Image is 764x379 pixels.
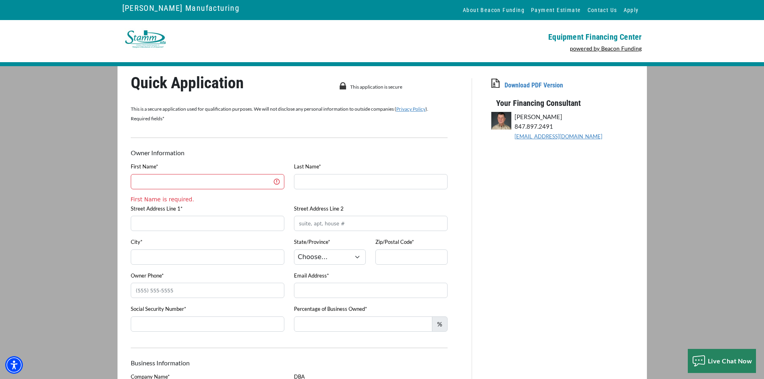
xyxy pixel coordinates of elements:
[131,148,230,158] p: Owner Information
[294,163,321,171] label: Last Name*
[708,357,752,365] span: Live Chat Now
[688,349,756,373] button: Live Chat Now
[515,112,633,122] p: [PERSON_NAME]
[294,205,344,213] label: Street Address Line 2
[131,238,142,246] label: City*
[375,238,414,246] label: Zip/Postal Code*
[131,283,284,298] input: (555) 555-5555
[131,358,448,368] p: Business Information
[515,133,602,140] a: send an email to BDubow@beaconfunding.com
[515,122,633,131] p: 847.897.2491
[5,356,23,374] div: Accessibility Menu
[294,305,367,313] label: Percentage of Business Owned*
[131,305,186,313] label: Social Security Number*
[131,104,448,124] p: This is a secure application used for qualification purposes. We will not disclose any personal i...
[294,272,329,280] label: Email Address*
[131,205,182,213] label: Street Address Line 1*
[131,78,312,88] p: Quick Application
[131,272,164,280] label: Owner Phone*
[387,32,642,42] p: Equipment Financing Center
[122,28,168,50] img: logo
[131,195,284,204] div: First Name is required.
[350,82,441,92] p: This application is secure
[122,1,240,15] a: [PERSON_NAME] Manufacturing
[432,316,448,332] span: %
[491,112,511,130] img: Bob Dubow
[570,45,642,52] a: powered by Beacon Funding - open in a new tab
[294,216,448,231] input: suite, apt, house #
[131,163,158,171] label: First Name*
[396,106,426,112] a: Privacy Policy - open in a new tab
[491,90,652,108] p: Your Financing Consultant
[505,81,563,89] a: Download PDF Version - open in a new tab
[294,238,330,246] label: State/Province*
